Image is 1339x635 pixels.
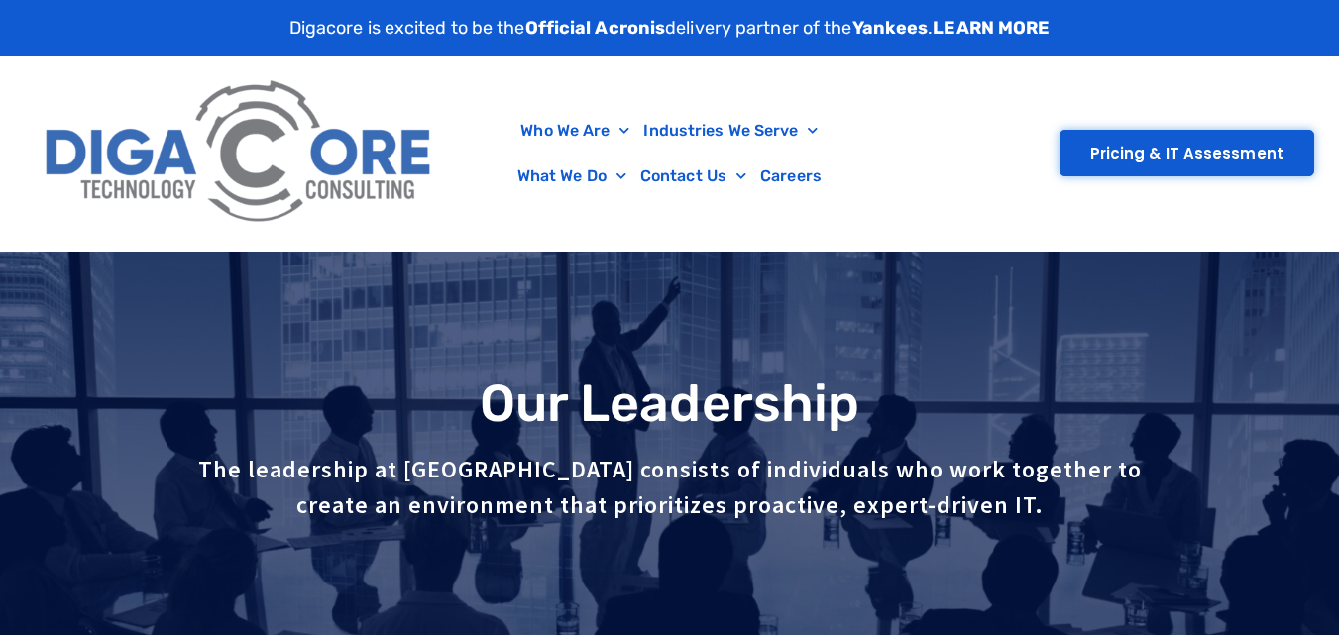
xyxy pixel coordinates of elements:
[1090,146,1283,160] span: Pricing & IT Assessment
[525,17,666,39] strong: Official Acronis
[513,108,636,154] a: Who We Are
[36,375,1304,432] h1: Our Leadership
[933,17,1050,39] a: LEARN MORE
[455,108,885,199] nav: Menu
[1060,130,1314,176] a: Pricing & IT Assessment
[35,66,445,241] img: Digacore Logo
[852,17,929,39] strong: Yankees
[636,108,825,154] a: Industries We Serve
[194,452,1146,523] p: The leadership at [GEOGRAPHIC_DATA] consists of individuals who work together to create an enviro...
[510,154,633,199] a: What We Do
[289,15,1051,42] p: Digacore is excited to be the delivery partner of the .
[753,154,829,199] a: Careers
[633,154,753,199] a: Contact Us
